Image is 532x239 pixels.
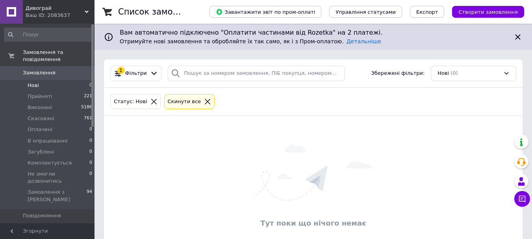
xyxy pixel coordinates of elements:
span: Повідомлення [23,212,61,219]
a: Створити замовлення [444,9,524,15]
span: 0 [89,148,92,156]
h1: Список замовлень [118,7,198,17]
span: В опрацюванні [28,137,68,145]
div: Cкинути все [166,98,203,106]
input: Пошук за номером замовлення, ПІБ покупця, номером телефону, Email, номером накладної [168,66,345,81]
span: 221 [84,93,92,100]
div: 1 [117,67,124,74]
span: 94 [87,189,92,203]
span: Загублені [28,148,54,156]
span: Не змогли дозвонитись [28,170,89,185]
span: Комплектується [28,159,72,167]
span: 5186 [81,104,92,111]
span: Збережені фільтри: [371,70,424,77]
span: 0 [89,137,92,145]
span: 761 [84,115,92,122]
span: Замовлення з [PERSON_NAME] [28,189,87,203]
span: Виконані [28,104,52,111]
span: Експорт [416,9,438,15]
span: Управління статусами [336,9,396,15]
span: 0 [89,170,92,185]
span: Нові [28,82,39,89]
button: Завантажити звіт по пром-оплаті [209,6,321,18]
span: Дивограй [26,5,85,12]
div: Ваш ID: 2083637 [26,12,95,19]
span: Завантажити звіт по пром-оплаті [216,8,315,15]
span: Створити замовлення [458,9,518,15]
span: Отримуйте нові замовлення та обробляйте їх так само, як і з Пром-оплатою. [120,38,381,44]
span: 0 [89,159,92,167]
button: Управління статусами [329,6,402,18]
span: Фільтри [125,70,147,77]
span: Замовлення [23,69,56,76]
span: 0 [89,82,92,89]
div: Статус: Нові [112,98,149,106]
input: Пошук [4,28,93,42]
span: Оплачені [28,126,52,133]
span: Нові [437,70,449,77]
span: 0 [89,126,92,133]
span: Прийняті [28,93,52,100]
button: Експорт [410,6,445,18]
span: Скасовані [28,115,54,122]
a: Детальніше [347,38,381,44]
span: Замовлення та повідомлення [23,49,95,63]
button: Чат з покупцем [514,191,530,207]
span: Вам автоматично підключено "Оплатити частинами від Rozetka" на 2 платежі. [120,28,507,37]
span: (0) [450,70,458,76]
div: Тут поки що нічого немає [108,218,519,228]
button: Створити замовлення [452,6,524,18]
